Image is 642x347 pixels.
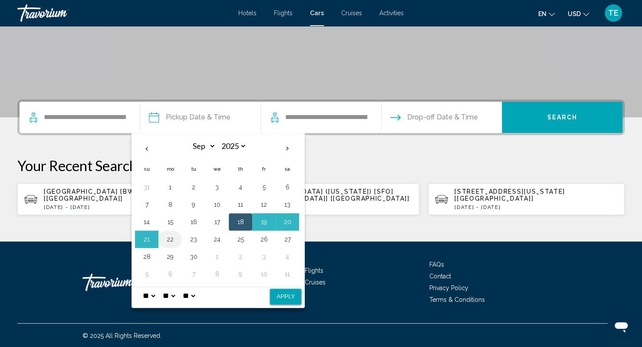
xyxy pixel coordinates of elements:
[163,198,177,211] button: Day 8
[280,251,294,263] button: Day 4
[140,216,154,228] button: Day 14
[187,251,201,263] button: Day 30
[429,284,468,291] a: Privacy Policy
[163,251,177,263] button: Day 29
[187,198,201,211] button: Day 9
[210,268,224,280] button: Day 8
[210,181,224,193] button: Day 3
[249,188,410,202] span: [GEOGRAPHIC_DATA] ([US_STATE]) [SFO] [[GEOGRAPHIC_DATA]] [[GEOGRAPHIC_DATA]]
[568,10,581,17] span: USD
[82,269,169,295] a: Travorium
[276,139,299,159] button: Next month
[140,233,154,245] button: Day 21
[234,198,247,211] button: Day 11
[602,4,625,22] button: User Menu
[257,268,271,280] button: Day 10
[379,10,404,17] a: Activities
[341,10,362,17] a: Cruises
[210,198,224,211] button: Day 10
[429,261,444,268] a: FAQs
[274,10,293,17] a: Flights
[249,204,412,210] p: [DATE] - [DATE]
[210,251,224,263] button: Day 1
[187,216,201,228] button: Day 16
[218,139,247,154] select: Select year
[428,183,625,215] button: [STREET_ADDRESS][US_STATE] [[GEOGRAPHIC_DATA]][DATE] - [DATE]
[607,312,635,340] iframe: Button to launch messaging window
[140,268,154,280] button: Day 5
[20,102,622,133] div: Search widget
[210,216,224,228] button: Day 17
[17,183,214,215] button: [GEOGRAPHIC_DATA] [BWI] [MD] [[GEOGRAPHIC_DATA]][DATE] - [DATE]
[234,181,247,193] button: Day 4
[141,287,157,304] select: Select hour
[538,7,555,20] button: Change language
[140,198,154,211] button: Day 7
[234,233,247,245] button: Day 25
[257,251,271,263] button: Day 3
[257,181,271,193] button: Day 5
[257,198,271,211] button: Day 12
[187,233,201,245] button: Day 23
[188,139,216,154] select: Select month
[280,233,294,245] button: Day 27
[429,296,485,303] a: Terms & Conditions
[17,157,625,174] p: Your Recent Searches
[234,216,247,228] button: Day 18
[390,102,478,133] button: Drop-off date
[187,268,201,280] button: Day 7
[454,188,565,202] span: [STREET_ADDRESS][US_STATE] [[GEOGRAPHIC_DATA]]
[280,216,294,228] button: Day 20
[163,268,177,280] button: Day 6
[538,10,547,17] span: en
[135,139,158,159] button: Previous month
[140,251,154,263] button: Day 28
[568,7,589,20] button: Change currency
[234,251,247,263] button: Day 2
[238,10,257,17] a: Hotels
[547,114,577,121] span: Search
[149,102,230,133] button: Pickup date
[44,188,158,202] span: [GEOGRAPHIC_DATA] [BWI] [MD] [[GEOGRAPHIC_DATA]]
[44,204,207,210] p: [DATE] - [DATE]
[187,181,201,193] button: Day 2
[140,181,154,193] button: Day 31
[210,233,224,245] button: Day 24
[257,233,271,245] button: Day 26
[270,289,301,304] button: Apply
[502,102,622,133] button: Search
[223,183,419,215] button: [GEOGRAPHIC_DATA] ([US_STATE]) [SFO] [[GEOGRAPHIC_DATA]] [[GEOGRAPHIC_DATA]][DATE] - [DATE]
[280,181,294,193] button: Day 6
[454,204,618,210] p: [DATE] - [DATE]
[17,4,230,22] a: Travorium
[310,10,324,17] a: Cars
[257,216,271,228] button: Day 19
[163,216,177,228] button: Day 15
[280,198,294,211] button: Day 13
[407,111,478,123] span: Drop-off Date & Time
[429,273,451,280] a: Contact
[234,268,247,280] button: Day 9
[608,9,619,17] span: TE
[161,287,177,304] select: Select minute
[181,287,197,304] select: Select AM/PM
[280,268,294,280] button: Day 11
[163,233,177,245] button: Day 22
[82,332,161,339] span: © 2025 All Rights Reserved.
[305,267,323,274] a: Flights
[305,279,326,286] a: Cruises
[163,181,177,193] button: Day 1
